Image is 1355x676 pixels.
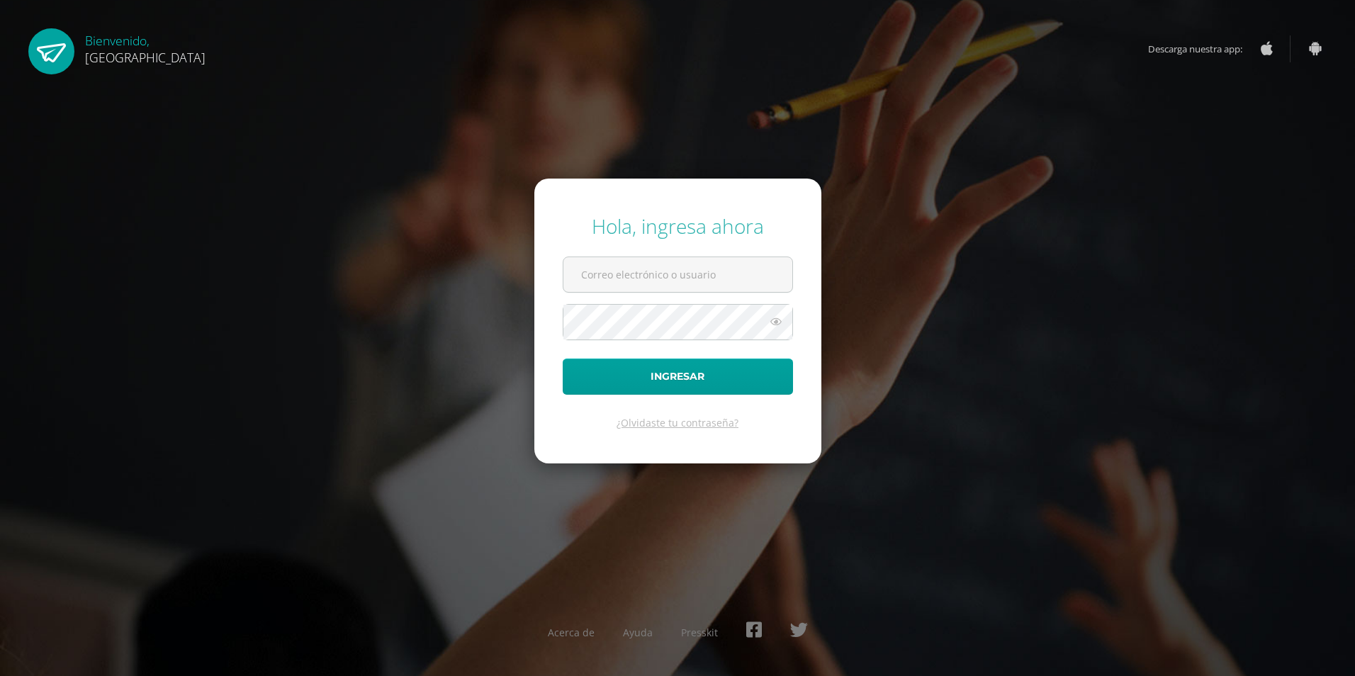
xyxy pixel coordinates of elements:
[563,359,793,395] button: Ingresar
[563,213,793,240] div: Hola, ingresa ahora
[563,257,792,292] input: Correo electrónico o usuario
[623,626,653,639] a: Ayuda
[1148,35,1256,62] span: Descarga nuestra app:
[617,416,738,429] a: ¿Olvidaste tu contraseña?
[548,626,595,639] a: Acerca de
[85,49,206,66] span: [GEOGRAPHIC_DATA]
[681,626,718,639] a: Presskit
[85,28,206,66] div: Bienvenido,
